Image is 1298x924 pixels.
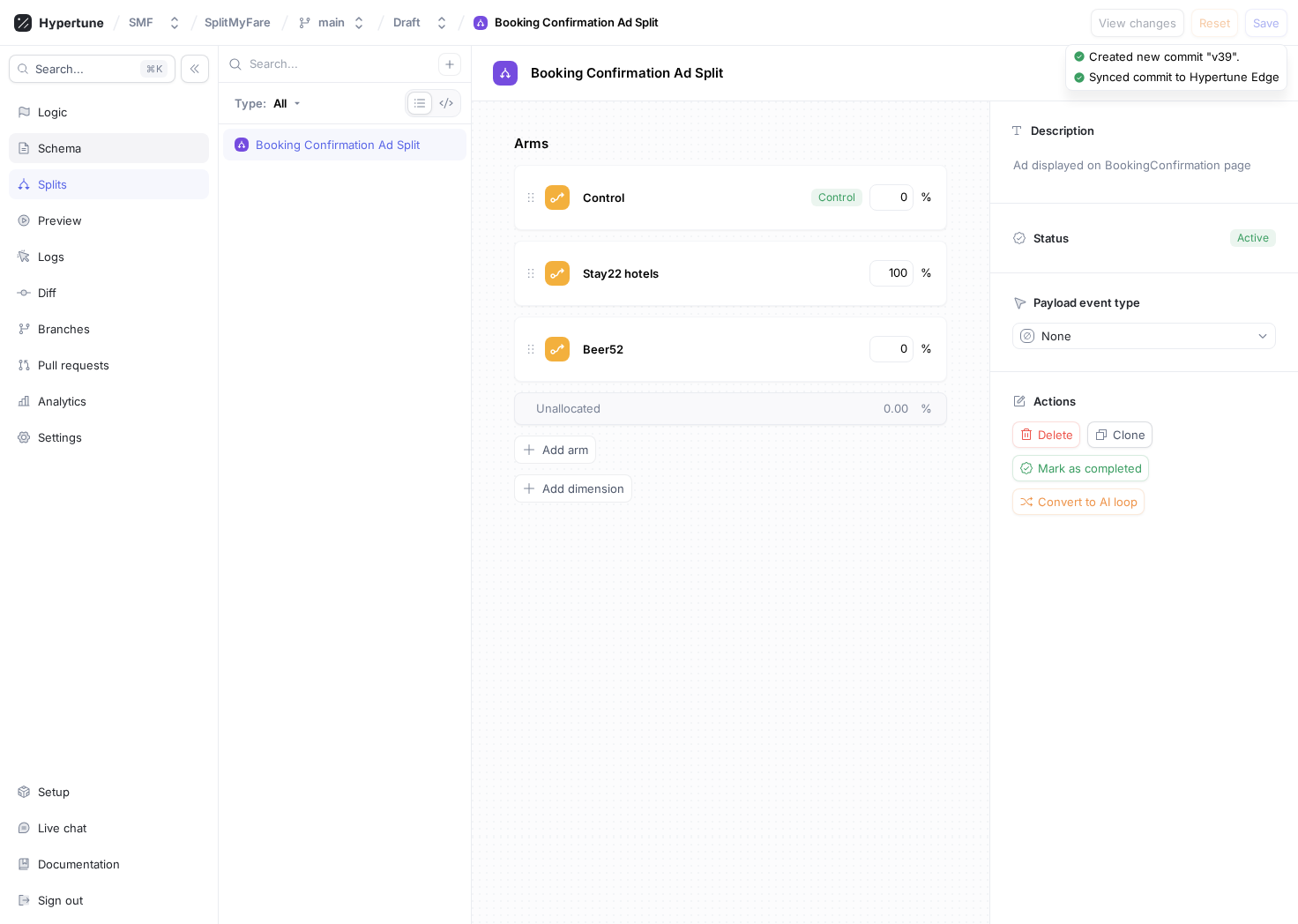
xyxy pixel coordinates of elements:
[583,342,623,356] span: Beer52
[1089,48,1240,66] div: Created new commit "v39".
[386,8,456,37] button: Draft
[1033,226,1069,250] p: Status
[514,134,947,154] p: Arms
[1237,230,1269,246] div: Active
[235,98,266,109] p: Type:
[9,55,175,83] button: Search...K
[38,358,109,372] div: Pull requests
[9,849,209,879] a: Documentation
[1038,429,1073,440] span: Delete
[542,444,588,455] span: Add arm
[1038,496,1138,507] span: Convert to AI loop
[38,322,90,336] div: Branches
[1033,295,1140,309] p: Payload event type
[1087,421,1153,448] button: Clone
[921,189,932,206] div: %
[38,213,82,227] div: Preview
[921,265,932,282] div: %
[228,89,307,117] button: Type: All
[250,56,438,73] input: Search...
[1089,69,1279,86] div: Synced commit to Hypertune Edge
[1199,18,1230,28] span: Reset
[542,483,624,494] span: Add dimension
[318,15,345,30] div: main
[38,394,86,408] div: Analytics
[38,785,70,799] div: Setup
[1012,323,1276,349] button: None
[495,14,659,32] div: Booking Confirmation Ad Split
[38,141,81,155] div: Schema
[140,60,168,78] div: K
[129,15,153,30] div: SMF
[1005,151,1283,181] p: Ad displayed on BookingConfirmation page
[531,66,723,80] span: Booking Confirmation Ad Split
[583,190,624,205] span: Control
[38,105,67,119] div: Logic
[273,98,287,109] div: All
[1099,18,1176,28] span: View changes
[38,430,82,444] div: Settings
[818,190,855,205] div: Control
[1113,429,1145,440] span: Clone
[38,893,83,907] div: Sign out
[122,8,189,37] button: SMF
[1012,455,1149,481] button: Mark as completed
[921,401,932,415] span: %
[1033,394,1076,408] p: Actions
[38,286,56,300] div: Diff
[1038,463,1142,473] span: Mark as completed
[1253,18,1279,28] span: Save
[921,340,932,358] div: %
[35,63,84,74] span: Search...
[1091,9,1184,37] button: View changes
[256,138,420,152] div: Booking Confirmation Ad Split
[583,266,659,280] span: Stay22 hotels
[536,400,601,418] span: Unallocated
[514,474,632,503] button: Add dimension
[38,177,67,191] div: Splits
[1041,329,1071,344] div: None
[393,15,421,30] div: Draft
[1012,421,1080,448] button: Delete
[514,436,596,464] button: Add arm
[1191,9,1238,37] button: Reset
[38,250,64,264] div: Logs
[1031,123,1094,138] p: Description
[884,401,921,415] span: 0.00
[205,16,271,28] span: SplitMyFare
[38,857,120,871] div: Documentation
[1012,488,1145,515] button: Convert to AI loop
[38,821,86,835] div: Live chat
[1245,9,1287,37] button: Save
[290,8,373,37] button: main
